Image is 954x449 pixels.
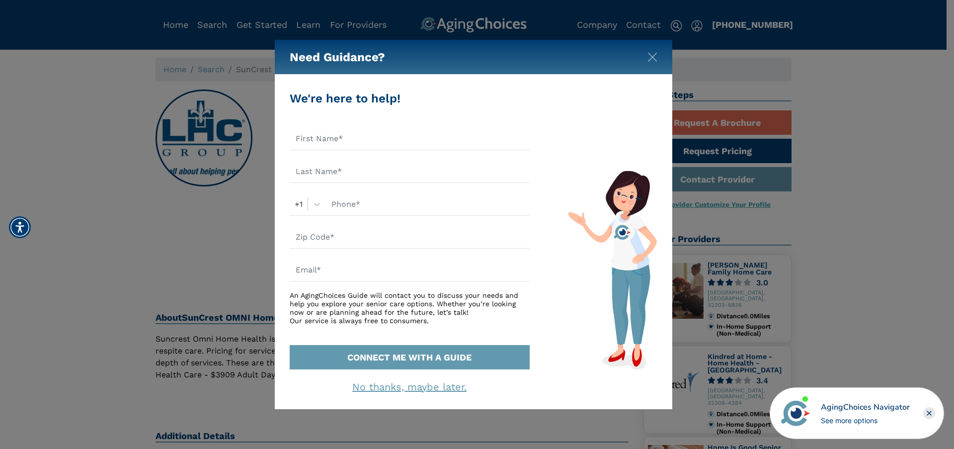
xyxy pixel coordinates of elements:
[290,345,530,369] button: CONNECT ME WITH A GUIDE
[567,171,657,369] img: match-guide-form.svg
[647,50,657,60] button: Close
[290,291,530,325] div: An AgingChoices Guide will contact you to discuss your needs and help you explore your senior car...
[290,160,530,183] input: Last Name*
[779,396,812,430] img: avatar
[290,127,530,150] input: First Name*
[821,401,910,413] div: AgingChoices Navigator
[290,226,530,249] input: Zip Code*
[647,52,657,62] img: modal-close.svg
[9,216,31,238] div: Accessibility Menu
[290,40,385,75] h5: Need Guidance?
[290,90,530,107] div: We're here to help!
[821,415,910,426] div: See more options
[352,381,467,393] a: No thanks, maybe later.
[325,193,530,216] input: Phone*
[290,259,530,281] input: Email*
[923,407,935,419] div: Close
